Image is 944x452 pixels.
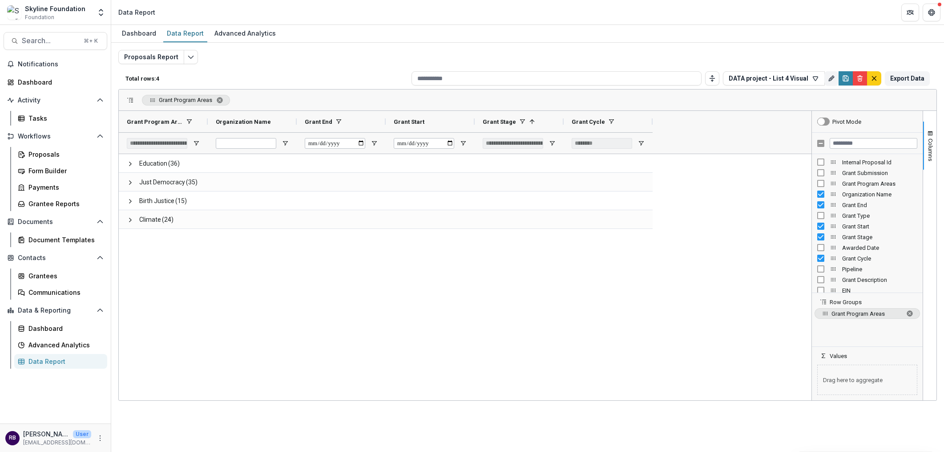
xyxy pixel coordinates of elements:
a: Grantees [14,269,107,283]
div: Grant End Column [812,200,923,210]
div: Grant Program Areas Column [812,178,923,189]
div: Grantee Reports [28,199,100,208]
span: Drag here to aggregate [817,365,917,395]
span: Grant Submission [842,170,917,176]
span: Pipeline [842,266,917,273]
a: Communications [14,285,107,300]
a: Data Report [14,354,107,369]
div: Grant Start Column [812,221,923,232]
button: Open Contacts [4,251,107,265]
button: Proposals Report [118,50,184,64]
div: Advanced Analytics [211,27,279,40]
div: Grant Description Column [812,274,923,285]
span: Grant Program Areas [842,180,917,187]
a: Advanced Analytics [14,338,107,352]
span: Grant Program Areas. Press ENTER to sort. Press DELETE to remove [142,95,230,106]
a: Data Report [163,25,207,42]
button: Save [839,71,853,86]
button: Open Filter Menu [460,140,467,147]
div: ⌘ + K [82,36,100,46]
input: Organization Name Filter Input [216,138,276,149]
div: Advanced Analytics [28,340,100,350]
div: Communications [28,288,100,297]
div: Grantees [28,271,100,281]
button: Open Filter Menu [193,140,200,147]
div: Grant Cycle Column [812,253,923,264]
input: Filter Columns Input [830,138,917,149]
div: Data Report [28,357,100,366]
span: Search... [22,37,78,45]
div: Form Builder [28,166,100,175]
button: Notifications [4,57,107,71]
button: DATA project - List 4 Visual [723,71,825,86]
span: Grant End [305,118,332,125]
div: Pivot Mode [832,118,861,125]
span: Notifications [18,61,104,68]
span: Row Groups [830,299,862,305]
div: EIN Column [812,285,923,296]
button: Get Help [923,4,940,21]
div: Row Groups [812,305,923,346]
a: Payments [14,180,107,195]
a: Advanced Analytics [211,25,279,42]
div: Internal Proposal Id Column [812,157,923,167]
span: Columns [927,138,934,161]
div: Payments [28,183,100,192]
span: Grant Program Areas [159,97,212,103]
a: Form Builder [14,163,107,178]
span: Grant Stage [483,118,516,125]
a: Dashboard [14,321,107,336]
div: Dashboard [118,27,160,40]
a: Proposals [14,147,107,162]
span: Grant Start [842,223,917,230]
span: (35) [186,173,198,191]
img: Skyline Foundation [7,5,21,20]
span: (15) [175,192,187,210]
button: Edit selected report [184,50,198,64]
div: Organization Name Column [812,189,923,200]
span: Climate [139,211,161,229]
div: Pipeline Column [812,264,923,274]
span: Grant Start [394,118,424,125]
span: Birth Justice [139,192,174,210]
nav: breadcrumb [115,6,159,19]
span: Education [139,155,167,173]
span: Grant Cycle [572,118,605,125]
span: EIN [842,287,917,294]
div: Data Report [118,8,155,17]
a: Dashboard [118,25,160,42]
span: Workflows [18,133,93,140]
button: Toggle auto height [705,71,719,86]
input: Grant Start Filter Input [394,138,454,149]
span: Grant Program Areas [127,118,183,125]
button: Open Filter Menu [549,140,556,147]
p: [EMAIL_ADDRESS][DOMAIN_NAME] [23,439,91,447]
span: Grant Stage [842,234,917,240]
span: Foundation [25,13,54,21]
span: Just Democracy [139,173,185,191]
button: Search... [4,32,107,50]
button: Open entity switcher [95,4,107,21]
span: Contacts [18,254,93,262]
button: Export Data [885,71,930,86]
button: Open Workflows [4,129,107,143]
span: Values [830,353,847,359]
input: Grant End Filter Input [305,138,365,149]
div: Grant Stage Column [812,232,923,242]
span: Grant Program Areas [831,310,902,317]
button: Open Activity [4,93,107,107]
button: More [95,433,105,444]
span: Organization Name [216,118,271,125]
div: Proposals [28,150,100,159]
span: Documents [18,218,93,226]
span: Grant Program Areas. Press ENTER to sort. Press DELETE to remove [815,308,920,319]
span: (36) [168,155,180,173]
div: Dashboard [28,324,100,333]
div: Grant Submission Column [812,167,923,178]
p: Total rows: 4 [125,75,408,82]
a: Grantee Reports [14,196,107,211]
span: (24) [162,211,173,229]
span: Grant Cycle [842,255,917,262]
button: Open Documents [4,215,107,229]
div: Document Templates [28,235,100,244]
